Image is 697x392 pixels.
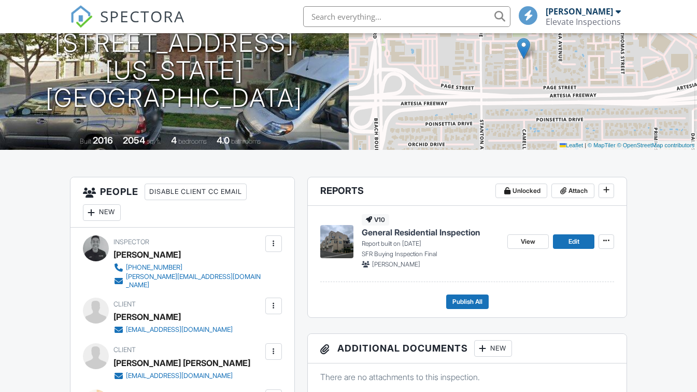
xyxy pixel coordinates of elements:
span: bathrooms [231,137,261,145]
span: Built [80,137,91,145]
span: Inspector [113,238,149,246]
span: sq. ft. [147,137,161,145]
div: [EMAIL_ADDRESS][DOMAIN_NAME] [126,372,233,380]
span: SPECTORA [100,5,185,27]
input: Search everything... [303,6,510,27]
div: [EMAIL_ADDRESS][DOMAIN_NAME] [126,326,233,334]
div: [PERSON_NAME] [PERSON_NAME] [113,355,250,371]
img: The Best Home Inspection Software - Spectora [70,5,93,28]
div: 2016 [93,135,113,146]
span: Client [113,300,136,308]
div: [PHONE_NUMBER] [126,263,182,272]
div: [PERSON_NAME] [113,309,181,325]
div: 2054 [123,135,145,146]
a: SPECTORA [70,14,185,36]
a: [EMAIL_ADDRESS][DOMAIN_NAME] [113,371,242,381]
div: [PERSON_NAME] [546,6,613,17]
h3: People [70,177,294,228]
div: New [474,340,512,357]
div: 4.0 [217,135,230,146]
h3: Additional Documents [308,334,627,363]
div: [PERSON_NAME][EMAIL_ADDRESS][DOMAIN_NAME] [126,273,263,289]
span: bedrooms [178,137,207,145]
a: [PERSON_NAME][EMAIL_ADDRESS][DOMAIN_NAME] [113,273,263,289]
div: Elevate Inspections [546,17,621,27]
a: © MapTiler [588,142,616,148]
div: New [83,204,121,221]
a: [PHONE_NUMBER] [113,262,263,273]
span: Client [113,346,136,354]
p: There are no attachments to this inspection. [320,371,615,383]
h1: [STREET_ADDRESS][US_STATE] [GEOGRAPHIC_DATA] [17,30,332,111]
div: [PERSON_NAME] [113,247,181,262]
div: 4 [171,135,177,146]
span: | [585,142,586,148]
div: Disable Client CC Email [145,184,247,200]
a: Leaflet [560,142,583,148]
a: © OpenStreetMap contributors [617,142,694,148]
a: [EMAIL_ADDRESS][DOMAIN_NAME] [113,325,233,335]
img: Marker [517,38,530,59]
